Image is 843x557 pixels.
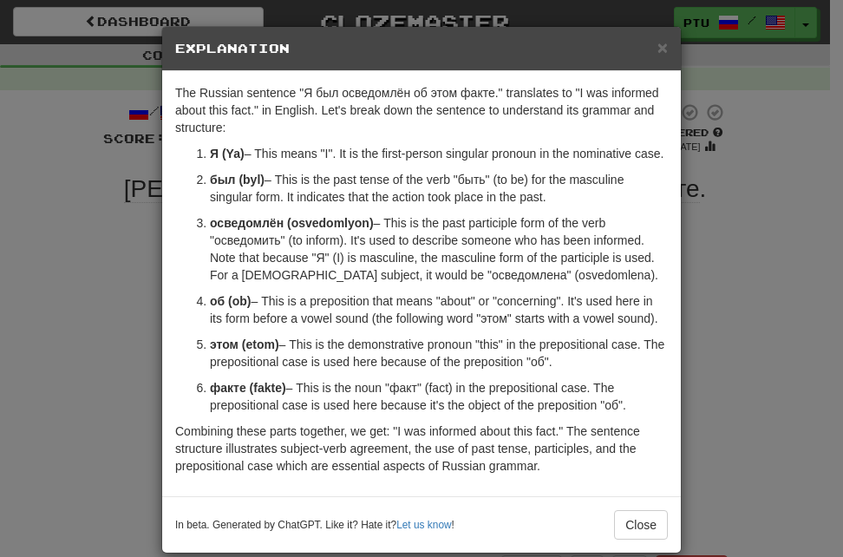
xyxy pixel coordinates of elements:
[175,40,668,57] h5: Explanation
[175,423,668,475] p: Combining these parts together, we get: "I was informed about this fact." The sentence structure ...
[657,37,668,57] span: ×
[210,292,668,327] p: – This is a preposition that means "about" or "concerning". It's used here in its form before a v...
[210,337,279,351] strong: этом (etom)
[210,216,374,230] strong: осведомлён (osvedomlyon)
[210,147,245,161] strong: Я (Ya)
[210,171,668,206] p: – This is the past tense of the verb "быть" (to be) for the masculine singular form. It indicates...
[210,145,668,162] p: – This means "I". It is the first-person singular pronoun in the nominative case.
[175,84,668,136] p: The Russian sentence "Я был осведомлён об этом факте." translates to "I was informed about this f...
[175,518,454,533] small: In beta. Generated by ChatGPT. Like it? Hate it? !
[210,173,265,187] strong: был (byl)
[210,379,668,414] p: – This is the noun "факт" (fact) in the prepositional case. The prepositional case is used here b...
[614,510,668,540] button: Close
[210,381,286,395] strong: факте (fakte)
[210,214,668,284] p: – This is the past participle form of the verb "осведомить" (to inform). It's used to describe so...
[396,519,451,531] a: Let us know
[657,38,668,56] button: Close
[210,336,668,370] p: – This is the demonstrative pronoun "this" in the prepositional case. The prepositional case is u...
[210,294,252,308] strong: об (ob)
